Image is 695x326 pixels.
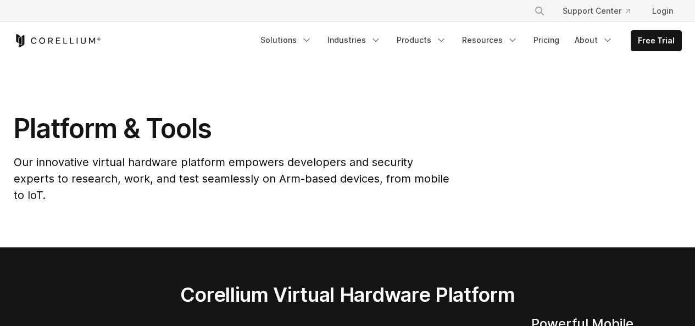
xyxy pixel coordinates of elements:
[643,1,682,21] a: Login
[14,156,449,202] span: Our innovative virtual hardware platform empowers developers and security experts to research, wo...
[321,30,388,50] a: Industries
[14,112,452,145] h1: Platform & Tools
[527,30,566,50] a: Pricing
[129,283,566,307] h2: Corellium Virtual Hardware Platform
[390,30,453,50] a: Products
[14,34,101,47] a: Corellium Home
[254,30,682,51] div: Navigation Menu
[631,31,681,51] a: Free Trial
[254,30,319,50] a: Solutions
[521,1,682,21] div: Navigation Menu
[530,1,549,21] button: Search
[554,1,639,21] a: Support Center
[568,30,620,50] a: About
[455,30,525,50] a: Resources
